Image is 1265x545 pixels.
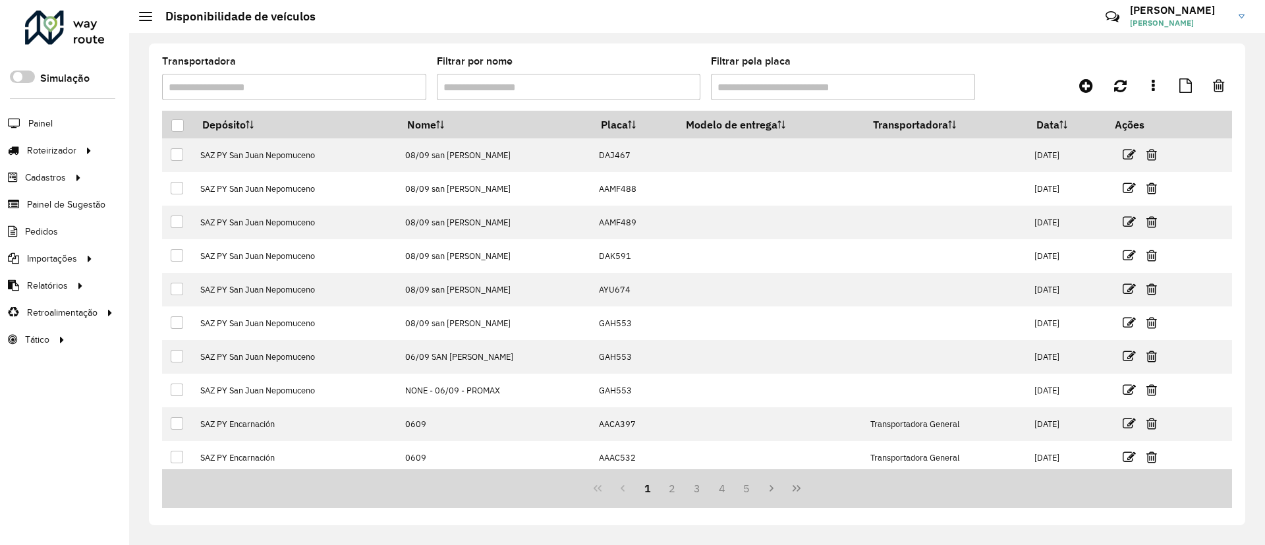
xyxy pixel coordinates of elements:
[1130,17,1229,29] span: [PERSON_NAME]
[1123,213,1136,231] a: Editar
[398,273,592,306] td: 08/09 san [PERSON_NAME]
[1027,239,1106,273] td: [DATE]
[1130,4,1229,16] h3: [PERSON_NAME]
[25,225,58,239] span: Pedidos
[1027,172,1106,206] td: [DATE]
[27,252,77,266] span: Importações
[398,206,592,239] td: 08/09 san [PERSON_NAME]
[1027,138,1106,172] td: [DATE]
[437,53,513,69] label: Filtrar por nome
[1146,146,1157,163] a: Excluir
[398,306,592,340] td: 08/09 san [PERSON_NAME]
[193,407,398,441] td: SAZ PY Encarnación
[1027,206,1106,239] td: [DATE]
[193,138,398,172] td: SAZ PY San Juan Nepomuceno
[685,476,710,501] button: 3
[193,441,398,474] td: SAZ PY Encarnación
[40,71,90,86] label: Simulação
[1146,347,1157,365] a: Excluir
[592,407,677,441] td: AACA397
[398,172,592,206] td: 08/09 san [PERSON_NAME]
[193,206,398,239] td: SAZ PY San Juan Nepomuceno
[1146,415,1157,432] a: Excluir
[193,306,398,340] td: SAZ PY San Juan Nepomuceno
[864,441,1028,474] td: Transportadora General
[27,144,76,158] span: Roteirizador
[1123,280,1136,298] a: Editar
[1123,314,1136,331] a: Editar
[1123,347,1136,365] a: Editar
[592,340,677,374] td: GAH553
[398,340,592,374] td: 06/09 SAN [PERSON_NAME]
[592,441,677,474] td: AAAC532
[592,172,677,206] td: AAMF488
[1027,273,1106,306] td: [DATE]
[592,239,677,273] td: DAK591
[398,239,592,273] td: 08/09 san [PERSON_NAME]
[152,9,316,24] h2: Disponibilidade de veículos
[660,476,685,501] button: 2
[592,111,677,138] th: Placa
[398,111,592,138] th: Nome
[864,111,1028,138] th: Transportadora
[759,476,784,501] button: Next Page
[711,53,791,69] label: Filtrar pela placa
[398,138,592,172] td: 08/09 san [PERSON_NAME]
[193,111,398,138] th: Depósito
[193,340,398,374] td: SAZ PY San Juan Nepomuceno
[1027,111,1106,138] th: Data
[1123,448,1136,466] a: Editar
[592,374,677,407] td: GAH553
[1146,280,1157,298] a: Excluir
[1027,306,1106,340] td: [DATE]
[1146,314,1157,331] a: Excluir
[735,476,760,501] button: 5
[864,407,1028,441] td: Transportadora General
[193,239,398,273] td: SAZ PY San Juan Nepomuceno
[677,111,864,138] th: Modelo de entrega
[1027,340,1106,374] td: [DATE]
[635,476,660,501] button: 1
[1027,441,1106,474] td: [DATE]
[1146,381,1157,399] a: Excluir
[592,206,677,239] td: AAMF489
[27,198,105,212] span: Painel de Sugestão
[398,441,592,474] td: 0609
[25,333,49,347] span: Tático
[1146,179,1157,197] a: Excluir
[1106,111,1185,138] th: Ações
[1123,381,1136,399] a: Editar
[162,53,236,69] label: Transportadora
[193,273,398,306] td: SAZ PY San Juan Nepomuceno
[1027,407,1106,441] td: [DATE]
[710,476,735,501] button: 4
[1146,448,1157,466] a: Excluir
[398,374,592,407] td: NONE - 06/09 - PROMAX
[1123,146,1136,163] a: Editar
[398,407,592,441] td: 0609
[193,172,398,206] td: SAZ PY San Juan Nepomuceno
[1027,374,1106,407] td: [DATE]
[27,279,68,293] span: Relatórios
[1123,415,1136,432] a: Editar
[784,476,809,501] button: Last Page
[1146,213,1157,231] a: Excluir
[592,138,677,172] td: DAJ467
[1098,3,1127,31] a: Contato Rápido
[25,171,66,185] span: Cadastros
[28,117,53,130] span: Painel
[193,374,398,407] td: SAZ PY San Juan Nepomuceno
[592,306,677,340] td: GAH553
[1123,179,1136,197] a: Editar
[592,273,677,306] td: AYU674
[1123,246,1136,264] a: Editar
[1146,246,1157,264] a: Excluir
[27,306,98,320] span: Retroalimentação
